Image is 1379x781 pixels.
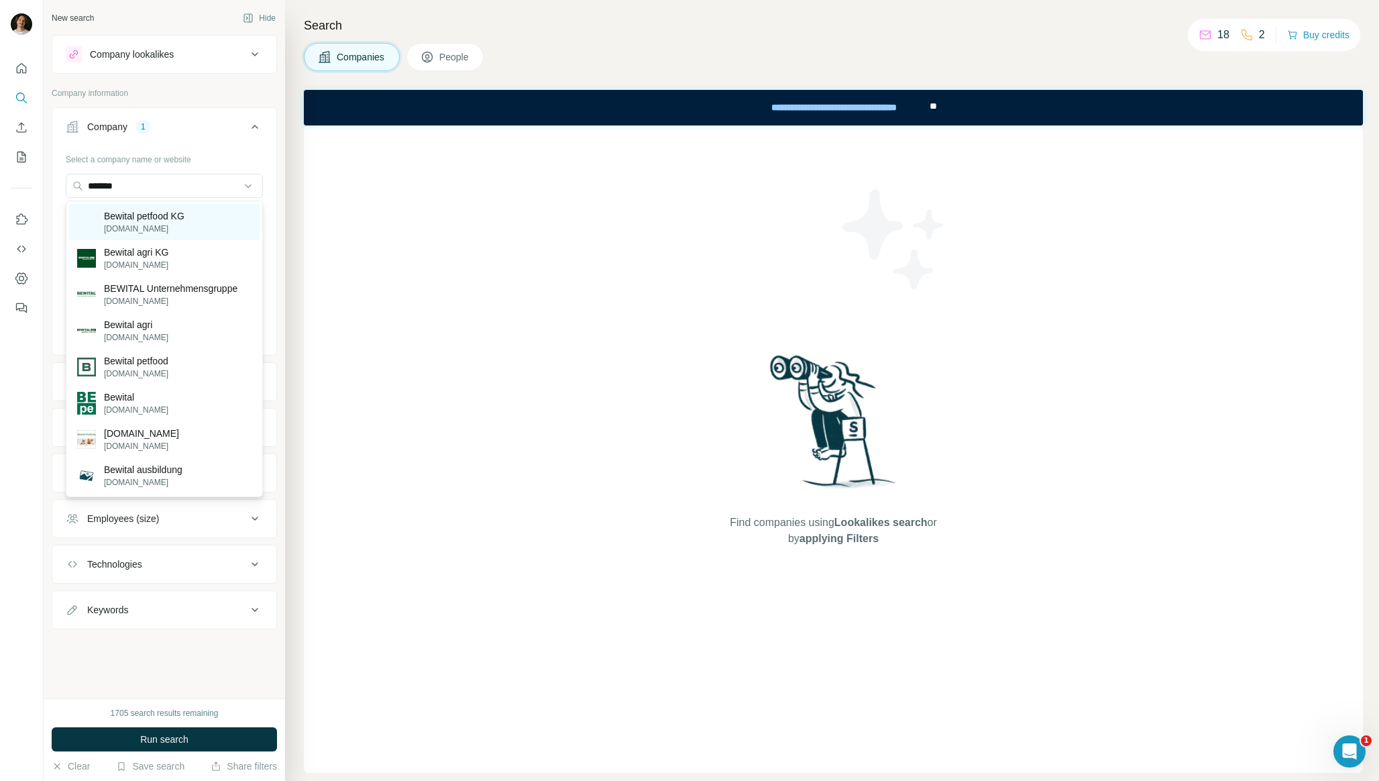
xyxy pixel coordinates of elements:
[77,213,96,231] img: Bewital petfood KG
[52,111,276,148] button: Company1
[52,12,94,24] div: New search
[104,331,168,344] p: [DOMAIN_NAME]
[87,512,159,525] div: Employees (size)
[104,427,179,440] p: [DOMAIN_NAME]
[1217,27,1229,43] p: 18
[52,594,276,626] button: Keywords
[834,517,928,528] span: Lookalikes search
[104,390,168,404] p: Bewital
[90,48,174,61] div: Company lookalikes
[52,411,276,444] button: HQ location
[11,145,32,169] button: My lists
[52,38,276,70] button: Company lookalikes
[11,237,32,261] button: Use Surfe API
[799,533,879,544] span: applying Filters
[439,50,470,64] span: People
[304,90,1363,125] iframe: Banner
[116,760,184,773] button: Save search
[11,296,32,320] button: Feedback
[104,404,168,416] p: [DOMAIN_NAME]
[52,366,276,398] button: Industry
[211,760,277,773] button: Share filters
[337,50,386,64] span: Companies
[77,466,96,485] img: Bewital ausbildung
[77,358,96,376] img: Bewital petfood
[104,282,237,295] p: BEWITAL Unternehmensgruppe
[104,209,184,223] p: Bewital petfood KG
[52,457,276,489] button: Annual revenue ($)
[11,86,32,110] button: Search
[77,329,96,332] img: Bewital agri
[104,440,179,452] p: [DOMAIN_NAME]
[1361,735,1372,746] span: 1
[11,56,32,81] button: Quick start
[11,13,32,35] img: Avatar
[834,179,954,300] img: Surfe Illustration - Stars
[66,148,263,166] div: Select a company name or website
[726,515,940,547] span: Find companies using or by
[52,548,276,580] button: Technologies
[1259,27,1265,43] p: 2
[11,115,32,140] button: Enrich CSV
[104,318,168,331] p: Bewital agri
[104,354,168,368] p: Bewital petfood
[77,392,96,415] img: Bewital
[52,760,90,773] button: Clear
[77,430,96,449] img: bewital-hamburg.de
[52,87,277,99] p: Company information
[764,352,903,501] img: Surfe Illustration - Woman searching with binoculars
[104,463,182,476] p: Bewital ausbildung
[52,727,277,751] button: Run search
[233,8,285,28] button: Hide
[11,266,32,291] button: Dashboard
[140,733,188,746] span: Run search
[104,223,184,235] p: [DOMAIN_NAME]
[104,476,182,488] p: [DOMAIN_NAME]
[1333,735,1366,768] iframe: Intercom live chat
[77,249,96,268] img: Bewital agri KG
[135,121,151,133] div: 1
[104,295,237,307] p: [DOMAIN_NAME]
[52,503,276,535] button: Employees (size)
[87,558,142,571] div: Technologies
[104,368,168,380] p: [DOMAIN_NAME]
[111,707,219,719] div: 1705 search results remaining
[304,16,1363,35] h4: Search
[104,259,168,271] p: [DOMAIN_NAME]
[1287,25,1349,44] button: Buy credits
[87,120,127,134] div: Company
[87,603,128,617] div: Keywords
[11,207,32,231] button: Use Surfe on LinkedIn
[104,246,168,259] p: Bewital agri KG
[77,285,96,304] img: BEWITAL Unternehmensgruppe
